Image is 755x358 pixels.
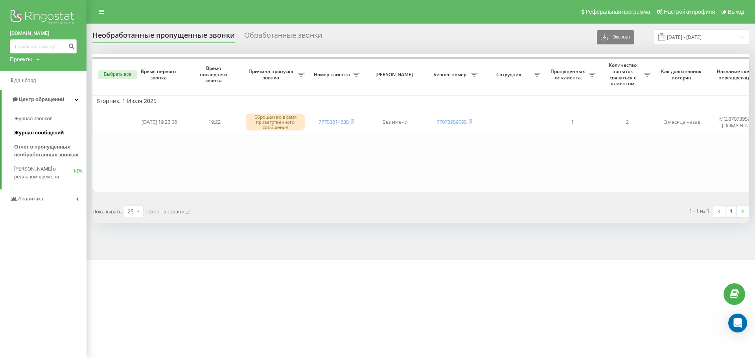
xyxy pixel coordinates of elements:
span: Бизнес номер [431,72,471,78]
span: [PERSON_NAME] в реальном времени [14,165,74,181]
td: [DATE] 19:22:56 [132,109,187,136]
span: [PERSON_NAME] [370,72,420,78]
input: Поиск по номеру [10,39,77,53]
span: Пропущенных от клиента [549,68,589,81]
img: Ringostat logo [10,8,77,28]
span: Показывать [92,208,122,215]
span: строк на странице [145,208,190,215]
a: 77073959595 [436,118,467,125]
span: Номер клиента [313,72,353,78]
a: Журнал сообщений [14,126,87,140]
div: Обработанные звонки [244,31,322,43]
span: Журнал звонков [14,115,53,123]
span: Журнал сообщений [14,129,64,137]
span: Выход [728,9,744,15]
div: Необработанные пропущенные звонки [92,31,235,43]
span: Центр обращений [19,96,64,102]
div: Open Intercom Messenger [728,314,747,332]
div: 25 [127,207,134,215]
a: 1 [725,206,737,217]
span: Причина пропуска звонка [246,68,298,81]
td: 1 [545,109,600,136]
td: Без имени [364,109,427,136]
div: Сброшен во время приветственного сообщения [246,114,305,131]
div: Проекты [10,55,32,63]
a: Журнал звонков [14,112,87,126]
a: [DOMAIN_NAME] [10,29,77,37]
span: Время первого звонка [138,68,180,81]
button: Выбрать все [98,70,137,79]
td: 2 [600,109,655,136]
td: 3 месяца назад [655,109,710,136]
a: [PERSON_NAME] в реальном времениNEW [14,162,87,184]
a: Центр обращений [2,90,87,109]
a: 77753614635 [319,118,349,125]
span: Время последнего звонка [193,65,236,84]
span: Количество попыток связаться с клиентом [604,62,644,86]
div: 1 - 1 из 1 [689,207,709,215]
a: Отчет о пропущенных необработанных звонках [14,140,87,162]
span: Отчет о пропущенных необработанных звонках [14,143,83,159]
td: 19:22 [187,109,242,136]
span: Аналитика [18,196,43,202]
span: Сотрудник [486,72,534,78]
span: Настройки профиля [664,9,715,15]
span: Реферальная программа [586,9,650,15]
span: Дашборд [14,77,36,83]
span: Как долго звонок потерян [661,68,703,81]
button: Экспорт [597,30,634,44]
